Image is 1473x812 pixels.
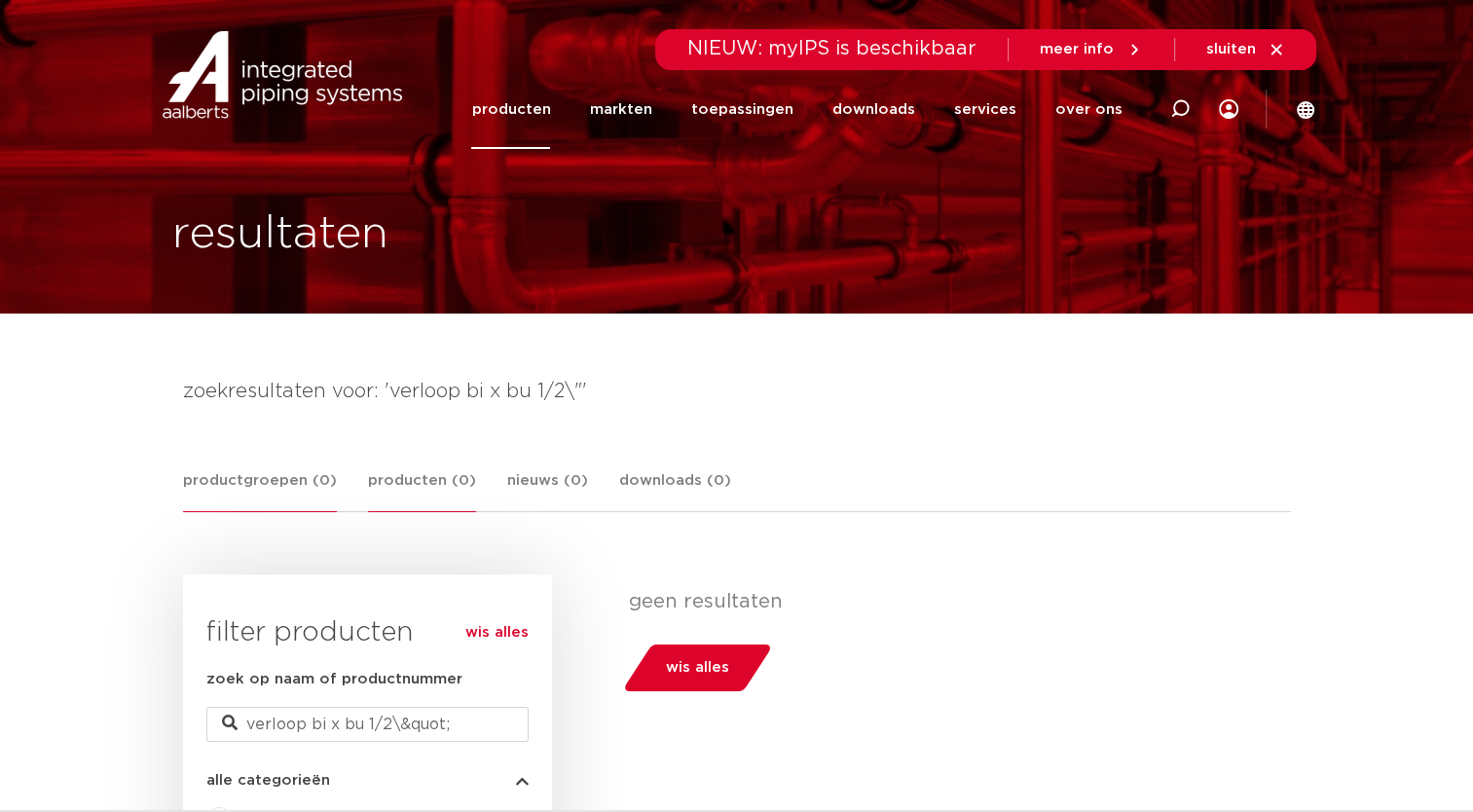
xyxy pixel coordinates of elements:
span: wis alles [666,652,729,683]
span: sluiten [1206,42,1256,56]
nav: Menu [471,70,1122,149]
span: NIEUW: myIPS is beschikbaar [687,39,976,58]
a: toepassingen [690,70,792,149]
input: zoeken [206,707,529,742]
span: meer info [1040,42,1114,56]
button: alle categorieën [206,773,529,788]
h3: filter producten [206,613,529,652]
span: alle categorieën [206,773,330,788]
a: downloads (0) [619,469,731,511]
a: productgroepen (0) [183,469,337,512]
a: meer info [1040,41,1143,58]
a: markten [589,70,651,149]
p: geen resultaten [629,590,1276,613]
a: services [953,70,1015,149]
a: over ons [1054,70,1122,149]
a: wis alles [465,621,529,645]
a: sluiten [1206,41,1285,58]
h4: zoekresultaten voor: 'verloop bi x bu 1/2\"' [183,376,1291,407]
label: zoek op naam of productnummer [206,668,462,691]
a: nieuws (0) [507,469,588,511]
a: producten [471,70,550,149]
a: producten (0) [368,469,476,512]
div: my IPS [1219,70,1238,149]
a: downloads [831,70,914,149]
h1: resultaten [172,203,388,266]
